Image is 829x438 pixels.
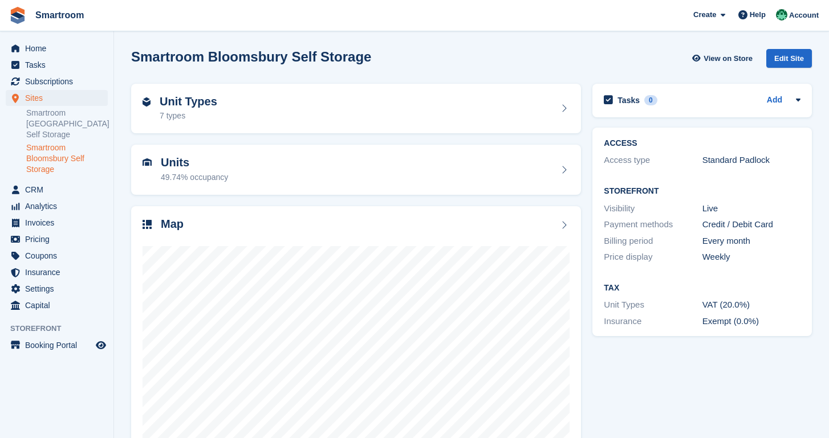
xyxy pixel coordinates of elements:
a: Preview store [94,338,108,352]
a: menu [6,337,108,353]
div: VAT (20.0%) [702,298,800,312]
a: Units 49.74% occupancy [131,145,581,195]
a: Smartroom [GEOGRAPHIC_DATA] Self Storage [26,108,108,140]
img: map-icn-33ee37083ee616e46c38cad1a60f524a97daa1e2b2c8c0bc3eb3415660979fc1.svg [143,220,152,229]
div: Unit Types [604,298,702,312]
span: Settings [25,281,94,297]
span: Analytics [25,198,94,214]
a: menu [6,90,108,106]
div: Payment methods [604,218,702,231]
div: Visibility [604,202,702,215]
a: menu [6,297,108,313]
span: Coupons [25,248,94,264]
span: Capital [25,297,94,313]
div: Price display [604,251,702,264]
div: Billing period [604,235,702,248]
div: Weekly [702,251,800,264]
span: Pricing [25,231,94,247]
a: Add [767,94,782,107]
div: 49.74% occupancy [161,171,228,183]
span: Sites [25,90,94,106]
a: View on Store [690,49,757,68]
a: Smartroom Bloomsbury Self Storage [26,142,108,175]
span: Subscriptions [25,73,94,89]
a: menu [6,182,108,198]
span: View on Store [704,53,753,64]
a: menu [6,73,108,89]
span: Help [750,9,766,21]
a: Edit Site [766,49,812,72]
span: Storefront [10,323,113,334]
a: menu [6,215,108,231]
span: Home [25,40,94,56]
h2: Tasks [617,95,640,105]
span: Insurance [25,264,94,280]
a: menu [6,231,108,247]
h2: Smartroom Bloomsbury Self Storage [131,49,371,64]
a: Smartroom [31,6,88,24]
span: Tasks [25,57,94,73]
div: 0 [644,95,657,105]
a: menu [6,198,108,214]
h2: Storefront [604,187,800,196]
div: Edit Site [766,49,812,68]
div: Access type [604,154,702,167]
h2: Unit Types [160,95,217,108]
span: Booking Portal [25,337,94,353]
img: unit-type-icn-2b2737a686de81e16bb02015468b77c625bbabd49415b5ef34ead5e3b44a266d.svg [143,97,151,107]
div: Every month [702,235,800,248]
a: menu [6,248,108,264]
h2: Map [161,218,184,231]
img: unit-icn-7be61d7bf1b0ce9d3e12c5938cc71ed9869f7b940bace4675aadf7bd6d80202e.svg [143,158,152,166]
span: Invoices [25,215,94,231]
div: Standard Padlock [702,154,800,167]
div: 7 types [160,110,217,122]
a: menu [6,57,108,73]
h2: ACCESS [604,139,800,148]
a: menu [6,264,108,280]
a: menu [6,281,108,297]
div: Live [702,202,800,215]
div: Credit / Debit Card [702,218,800,231]
a: Unit Types 7 types [131,84,581,134]
span: Create [693,9,716,21]
h2: Units [161,156,228,169]
div: Exempt (0.0%) [702,315,800,328]
h2: Tax [604,284,800,293]
a: menu [6,40,108,56]
div: Insurance [604,315,702,328]
img: stora-icon-8386f47178a22dfd0bd8f6a31ec36ba5ce8667c1dd55bd0f319d3a0aa187defe.svg [9,7,26,24]
span: Account [789,10,819,21]
span: CRM [25,182,94,198]
img: Jacob Gabriel [776,9,787,21]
